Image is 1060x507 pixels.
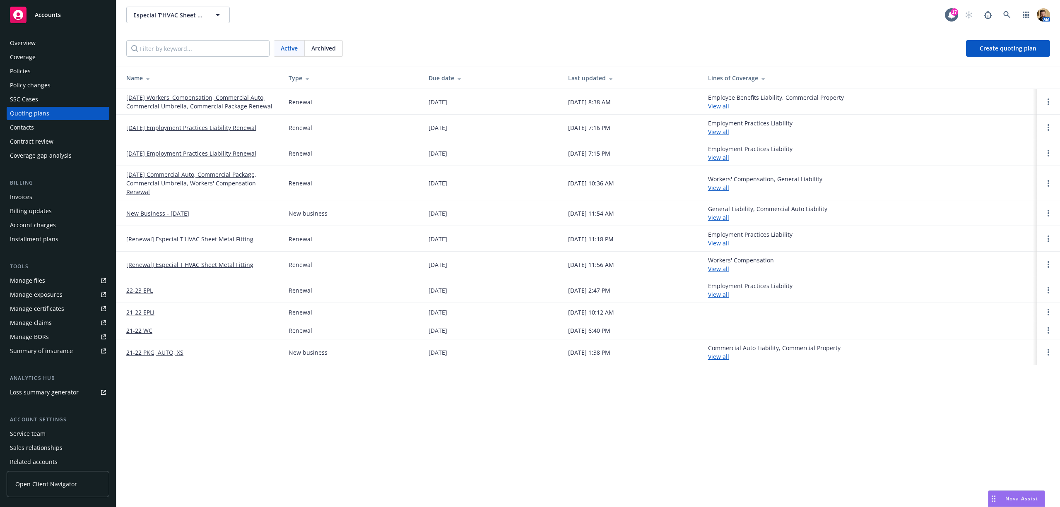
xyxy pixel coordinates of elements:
div: Tools [7,262,109,271]
a: Open options [1043,97,1053,107]
div: Manage exposures [10,288,63,301]
a: Service team [7,427,109,440]
div: New business [289,209,328,218]
a: Related accounts [7,455,109,469]
a: Policy changes [7,79,109,92]
div: [DATE] [429,149,447,158]
div: Policy changes [10,79,51,92]
div: Renewal [289,260,312,269]
a: Report a Bug [980,7,996,23]
a: View all [708,154,729,161]
div: [DATE] [429,326,447,335]
a: 21-22 PKG, AUTO, XS [126,348,183,357]
a: View all [708,353,729,360]
a: Open options [1043,148,1053,158]
a: Manage BORs [7,330,109,344]
div: Renewal [289,123,312,132]
div: Renewal [289,286,312,295]
span: Especial T'HVAC Sheet Metal Fitting [133,11,205,19]
div: Workers' Compensation, General Liability [708,175,822,192]
div: 17 [951,8,958,16]
div: Drag to move [988,491,999,507]
a: Coverage gap analysis [7,149,109,162]
a: View all [708,291,729,298]
div: Lines of Coverage [708,74,1030,82]
div: Policies [10,65,31,78]
div: SSC Cases [10,93,38,106]
a: [DATE] Commercial Auto, Commercial Package, Commercial Umbrella, Workers' Compensation Renewal [126,170,275,196]
div: Billing updates [10,204,52,218]
div: New business [289,348,328,357]
a: Open options [1043,307,1053,317]
div: Summary of insurance [10,344,73,358]
div: Employment Practices Liability [708,281,793,299]
a: Search [999,7,1015,23]
div: Renewal [289,98,312,106]
a: Manage claims [7,316,109,329]
a: View all [708,128,729,136]
a: View all [708,214,729,221]
div: Employment Practices Liability [708,144,793,162]
a: Quoting plans [7,107,109,120]
a: Open options [1043,325,1053,335]
div: Account charges [10,219,56,232]
div: Related accounts [10,455,58,469]
a: SSC Cases [7,93,109,106]
a: Open options [1043,123,1053,132]
div: Service team [10,427,46,440]
a: [Renewal] Especial T'HVAC Sheet Metal Fitting [126,235,253,243]
a: Open options [1043,178,1053,188]
div: Manage claims [10,316,52,329]
span: Archived [311,44,336,53]
div: [DATE] [429,260,447,269]
div: Installment plans [10,233,58,246]
a: [DATE] Employment Practices Liability Renewal [126,123,256,132]
div: Sales relationships [10,441,63,454]
div: [DATE] [429,308,447,317]
div: [DATE] 8:38 AM [568,98,611,106]
a: Sales relationships [7,441,109,454]
a: Overview [7,36,109,50]
div: Invoices [10,190,32,204]
a: Coverage [7,50,109,64]
div: Renewal [289,326,312,335]
span: Create quoting plan [980,44,1036,52]
div: Due date [429,74,555,82]
a: 21-22 EPLI [126,308,154,317]
div: Manage BORs [10,330,49,344]
a: [DATE] Workers' Compensation, Commercial Auto, Commercial Umbrella, Commercial Package Renewal [126,93,275,111]
div: Renewal [289,179,312,187]
div: Quoting plans [10,107,49,120]
div: Manage certificates [10,302,64,315]
a: Accounts [7,3,109,26]
a: Switch app [1018,7,1034,23]
div: [DATE] 11:18 PM [568,235,614,243]
a: Billing updates [7,204,109,218]
a: Account charges [7,219,109,232]
div: [DATE] 7:16 PM [568,123,610,132]
a: Invoices [7,190,109,204]
button: Especial T'HVAC Sheet Metal Fitting [126,7,230,23]
div: Type [289,74,415,82]
div: Contract review [10,135,53,148]
a: Manage certificates [7,302,109,315]
div: Workers' Compensation [708,256,774,273]
a: Open options [1043,208,1053,218]
div: [DATE] 11:54 AM [568,209,614,218]
img: photo [1037,8,1050,22]
div: [DATE] [429,123,447,132]
a: Contacts [7,121,109,134]
div: Overview [10,36,36,50]
a: Summary of insurance [7,344,109,358]
div: Contacts [10,121,34,134]
div: Commercial Auto Liability, Commercial Property [708,344,841,361]
a: Manage files [7,274,109,287]
div: Renewal [289,308,312,317]
div: Employee Benefits Liability, Commercial Property [708,93,844,111]
div: Last updated [568,74,695,82]
a: Start snowing [961,7,977,23]
div: Coverage gap analysis [10,149,72,162]
div: [DATE] [429,235,447,243]
span: Nova Assist [1005,495,1038,502]
a: Installment plans [7,233,109,246]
